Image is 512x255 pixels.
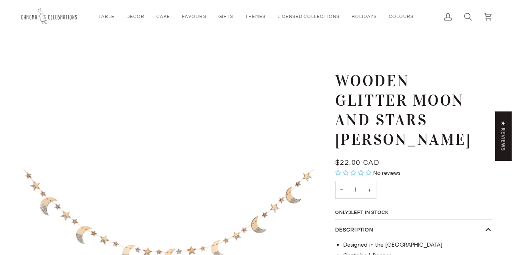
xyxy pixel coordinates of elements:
[218,13,233,20] span: Gifts
[352,13,377,20] span: Holidays
[335,220,492,241] button: Description
[335,181,348,199] button: Decrease quantity
[335,181,376,199] input: Quantity
[20,6,80,27] img: Chroma Celebrations
[245,13,266,20] span: Themes
[98,13,114,20] span: Table
[335,71,486,149] h1: Wooden Glitter Moon and Stars [PERSON_NAME]
[335,159,380,166] span: $22.00 CAD
[182,13,206,20] span: Favours
[373,169,400,176] span: No reviews
[495,111,512,161] div: Click to open Judge.me floating reviews tab
[335,210,392,215] span: Only left in stock
[343,241,492,249] li: Designed in the [GEOGRAPHIC_DATA]
[156,13,170,20] span: Cake
[389,13,414,20] span: Colours
[278,13,340,20] span: Licensed Collections
[126,13,144,20] span: Décor
[348,210,351,215] span: 3
[363,181,376,199] button: Increase quantity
